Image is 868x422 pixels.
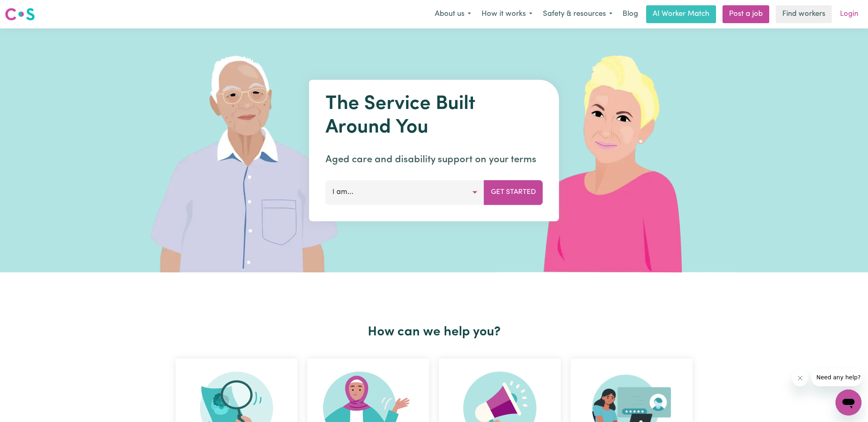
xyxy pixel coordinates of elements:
iframe: Close message [792,370,808,386]
a: Login [835,5,863,23]
button: Get Started [484,180,543,204]
iframe: Button to launch messaging window [835,389,861,415]
iframe: Message from company [812,368,861,386]
button: I am... [325,180,484,204]
img: Careseekers logo [5,7,35,22]
a: Post a job [723,5,769,23]
a: Find workers [776,5,832,23]
button: About us [430,6,476,23]
h1: The Service Built Around You [325,93,543,139]
a: AI Worker Match [646,5,716,23]
a: Blog [618,5,643,23]
button: Safety & resources [538,6,618,23]
p: Aged care and disability support on your terms [325,152,543,167]
h2: How can we help you? [171,324,697,340]
a: Careseekers logo [5,5,35,24]
button: How it works [476,6,538,23]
